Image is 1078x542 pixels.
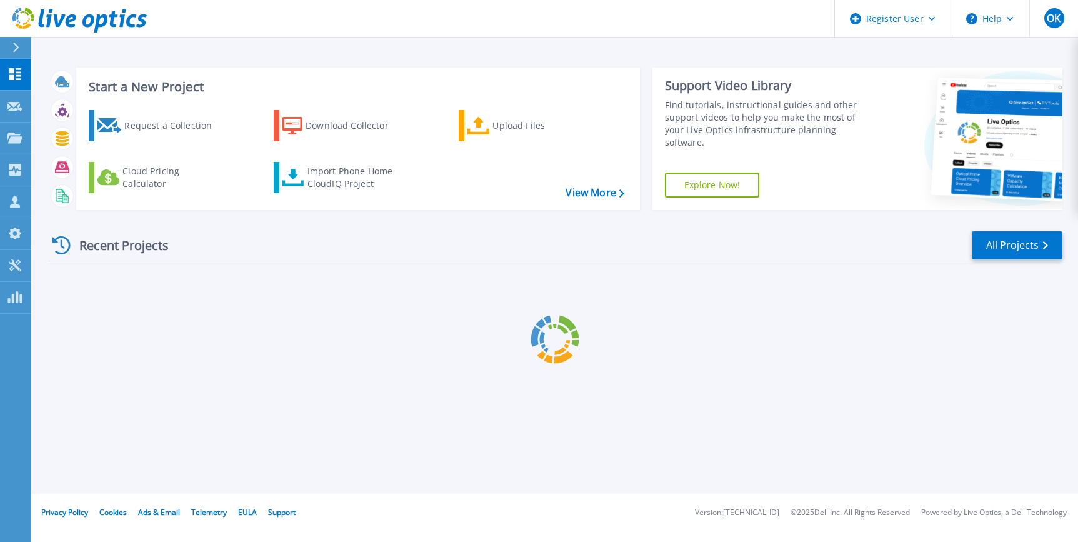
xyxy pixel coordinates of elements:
a: Cloud Pricing Calculator [89,162,228,193]
a: View More [566,187,624,199]
h3: Start a New Project [89,80,624,94]
a: Support [268,507,296,518]
div: Import Phone Home CloudIQ Project [307,165,405,190]
a: Request a Collection [89,110,228,141]
div: Recent Projects [48,230,186,261]
div: Upload Files [492,113,592,138]
li: Version: [TECHNICAL_ID] [695,509,779,517]
a: Telemetry [191,507,227,518]
div: Request a Collection [124,113,224,138]
a: Cookies [99,507,127,518]
a: Explore Now! [665,173,760,198]
div: Download Collector [306,113,406,138]
div: Support Video Library [665,78,872,94]
span: OK [1047,13,1061,23]
a: Ads & Email [138,507,180,518]
a: Download Collector [274,110,413,141]
div: Find tutorials, instructional guides and other support videos to help you make the most of your L... [665,99,872,149]
a: All Projects [972,231,1062,259]
div: Cloud Pricing Calculator [122,165,222,190]
li: Powered by Live Optics, a Dell Technology [921,509,1067,517]
a: Upload Files [459,110,598,141]
a: EULA [238,507,257,518]
li: © 2025 Dell Inc. All Rights Reserved [791,509,910,517]
a: Privacy Policy [41,507,88,518]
